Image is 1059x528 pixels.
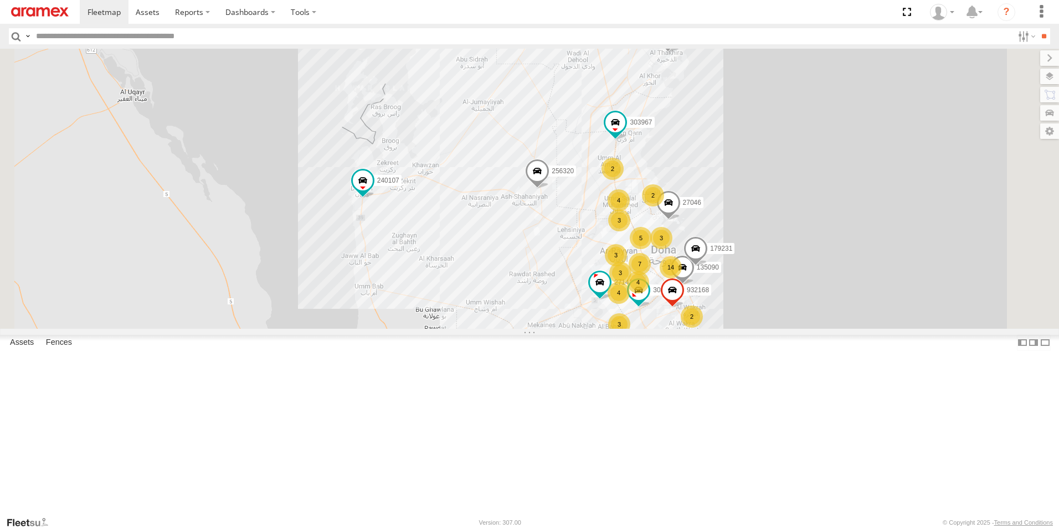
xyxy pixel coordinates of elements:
a: Visit our Website [6,517,57,528]
span: 27046 [683,199,701,207]
label: Search Filter Options [1014,28,1037,44]
label: Map Settings [1040,123,1059,139]
img: aramex-logo.svg [11,7,69,17]
label: Search Query [23,28,32,44]
div: 4 [608,282,630,304]
div: 4 [627,271,649,293]
label: Assets [4,335,39,350]
span: 179231 [710,245,732,253]
label: Hide Summary Table [1040,335,1051,351]
span: 303967 [630,119,652,127]
span: 256320 [552,167,574,175]
label: Dock Summary Table to the Left [1017,335,1028,351]
div: 3 [609,262,631,284]
label: Fences [40,335,78,350]
label: Dock Summary Table to the Right [1028,335,1039,351]
span: 135090 [697,263,719,271]
span: 240107 [377,177,399,184]
span: 932168 [687,286,709,294]
i: ? [998,3,1015,21]
a: Terms and Conditions [994,519,1053,526]
div: © Copyright 2025 - [943,519,1053,526]
div: 2 [681,306,703,328]
div: 3 [608,313,630,335]
div: 3 [608,209,630,231]
div: 5 [630,227,652,249]
span: 307163 [653,287,675,294]
div: 7 [629,253,651,275]
div: 3 [650,227,672,249]
div: 2 [602,158,624,180]
div: 3 [605,244,627,266]
div: Version: 307.00 [479,519,521,526]
div: Mohammed Fahim [926,4,958,20]
div: 4 [608,189,630,211]
div: 14 [660,256,682,278]
div: 2 [642,184,664,206]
